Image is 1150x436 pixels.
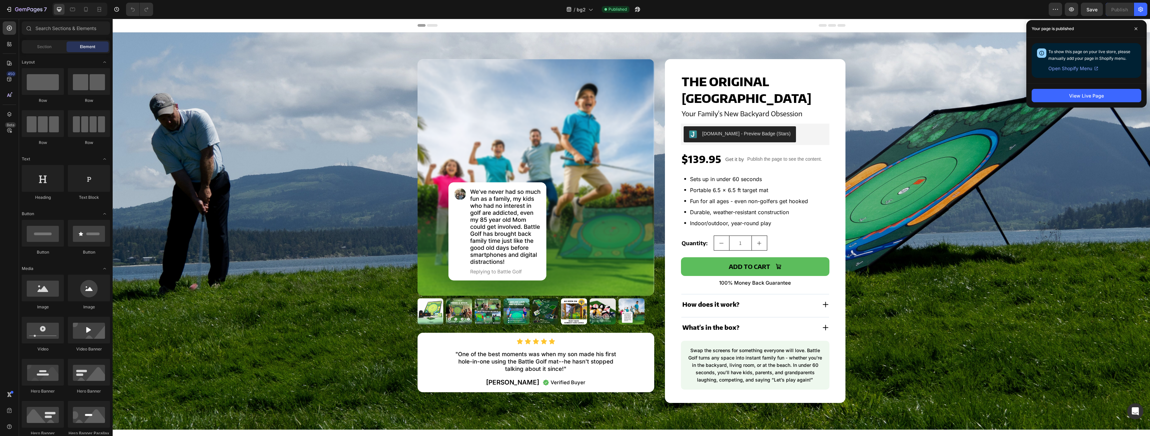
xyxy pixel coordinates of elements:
[568,134,609,147] div: $139.95
[569,261,716,268] p: 100% Money Back Guarantee
[22,266,33,272] span: Media
[22,98,64,104] div: Row
[568,90,717,100] h2: Your Family's New Backyard Obsession
[568,239,717,257] button: Add to cart
[22,140,64,146] div: Row
[22,304,64,310] div: Image
[639,217,654,232] button: increment
[577,201,659,208] p: Indoor/outdoor, year-round play
[570,305,627,313] p: What's in the box?
[613,138,631,144] p: Get it by
[99,57,110,67] span: Toggle open
[1032,89,1141,102] button: View Live Page
[1081,3,1103,16] button: Save
[569,221,595,229] p: Quantity:
[3,3,50,16] button: 7
[608,6,627,12] span: Published
[1048,64,1092,72] span: Open Shopify Menu
[80,44,95,50] span: Element
[22,156,30,162] span: Text
[577,179,695,186] p: Fun for all ages - even non-golfers get hooked
[1106,3,1134,16] button: Publish
[5,122,16,128] div: Beta
[68,388,110,394] div: Hero Banner
[68,194,110,200] div: Text Block
[577,190,676,197] p: Durable, weather-resistant construction
[1111,6,1128,13] div: Publish
[22,59,35,65] span: Layout
[570,282,627,290] p: How does it work?
[22,194,64,200] div: Heading
[99,208,110,219] span: Toggle open
[113,19,1150,436] iframe: Design area
[571,108,684,124] button: Judge.me - Preview Badge (Stars)
[68,346,110,352] div: Video Banner
[577,6,586,13] span: bg2
[590,112,678,119] div: [DOMAIN_NAME] - Preview Badge (Stars)
[616,217,639,232] input: quantity
[568,54,717,89] h2: THE ORIGINAL [GEOGRAPHIC_DATA]
[1069,92,1104,99] div: View Live Page
[340,332,506,354] p: "One of the best moments was when my son made his first hole-in-one using the Battle Golf mat--he...
[126,3,153,16] div: Undo/Redo
[99,154,110,164] span: Toggle open
[6,71,16,77] div: 450
[635,137,709,144] p: Publish the page to see the content.
[574,328,711,365] p: Swap the screens for something everyone will love. Battle Golf turns any space into instant famil...
[577,168,656,175] p: Portable 6.5 x 6.5 ft target mat
[68,304,110,310] div: Image
[576,112,584,120] img: Judgeme.png
[22,249,64,255] div: Button
[577,157,649,164] p: Sets up in under 60 seconds
[68,98,110,104] div: Row
[1048,49,1130,61] span: To show this page on your live store, please manually add your page in Shopify menu.
[438,360,473,368] p: Verified Buyer
[616,243,658,253] div: Add to cart
[22,388,64,394] div: Hero Banner
[44,5,47,13] p: 7
[68,249,110,255] div: Button
[1086,7,1098,12] span: Save
[574,6,575,13] span: /
[1127,403,1143,419] div: Open Intercom Messenger
[99,263,110,274] span: Toggle open
[373,360,427,368] p: [PERSON_NAME]
[1032,25,1074,32] p: Your page is published
[22,346,64,352] div: Video
[601,217,616,232] button: decrement
[68,140,110,146] div: Row
[22,211,34,217] span: Button
[22,21,110,35] input: Search Sections & Elements
[37,44,51,50] span: Section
